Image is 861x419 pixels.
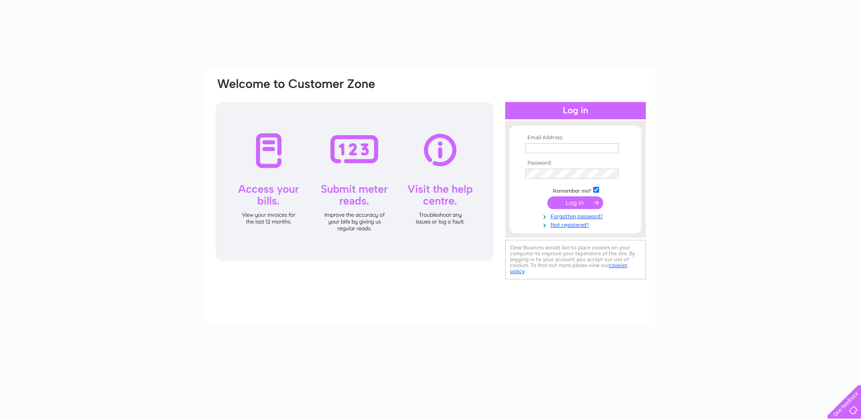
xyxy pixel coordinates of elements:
[523,160,628,166] th: Password:
[523,135,628,141] th: Email Address:
[525,211,628,220] a: Forgotten password?
[510,262,627,274] a: cookies policy
[505,240,646,279] div: Clear Business would like to place cookies on your computer to improve your experience of the sit...
[547,196,603,209] input: Submit
[523,185,628,195] td: Remember me?
[525,220,628,229] a: Not registered?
